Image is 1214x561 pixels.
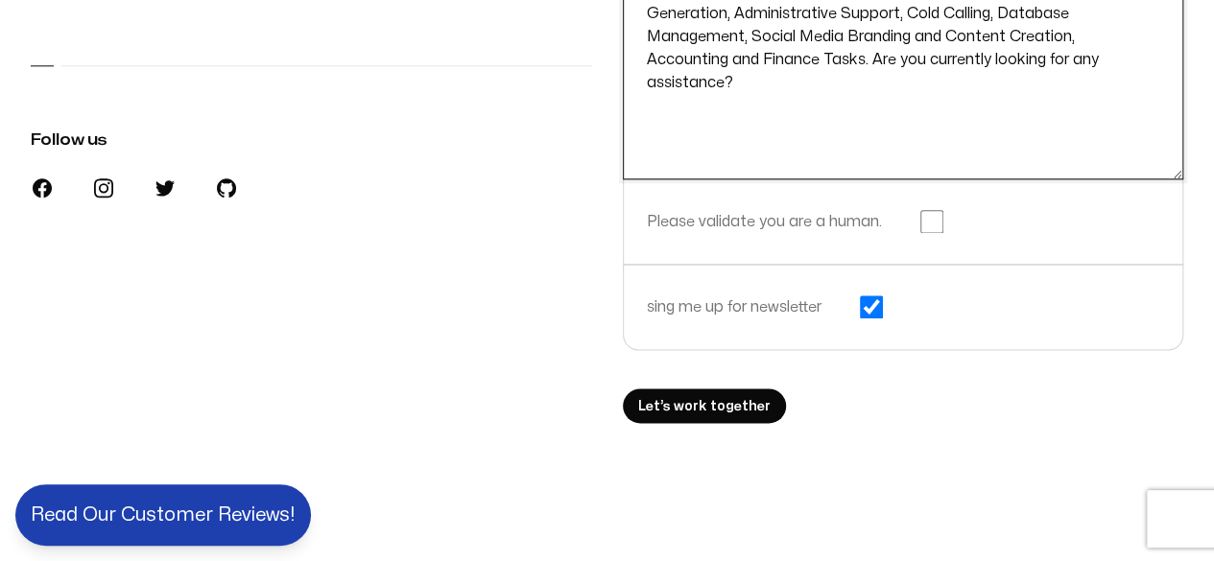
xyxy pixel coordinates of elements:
button: Read Our Customer Reviews! [15,484,311,546]
a: Twitter [154,176,177,199]
span: Let’s work together [638,395,771,418]
a: Instagram [92,176,115,199]
a: GitHub [215,176,238,199]
h2: Follow us [31,127,592,153]
button: Let’s work together [623,388,786,423]
a: Facebook [31,176,54,199]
